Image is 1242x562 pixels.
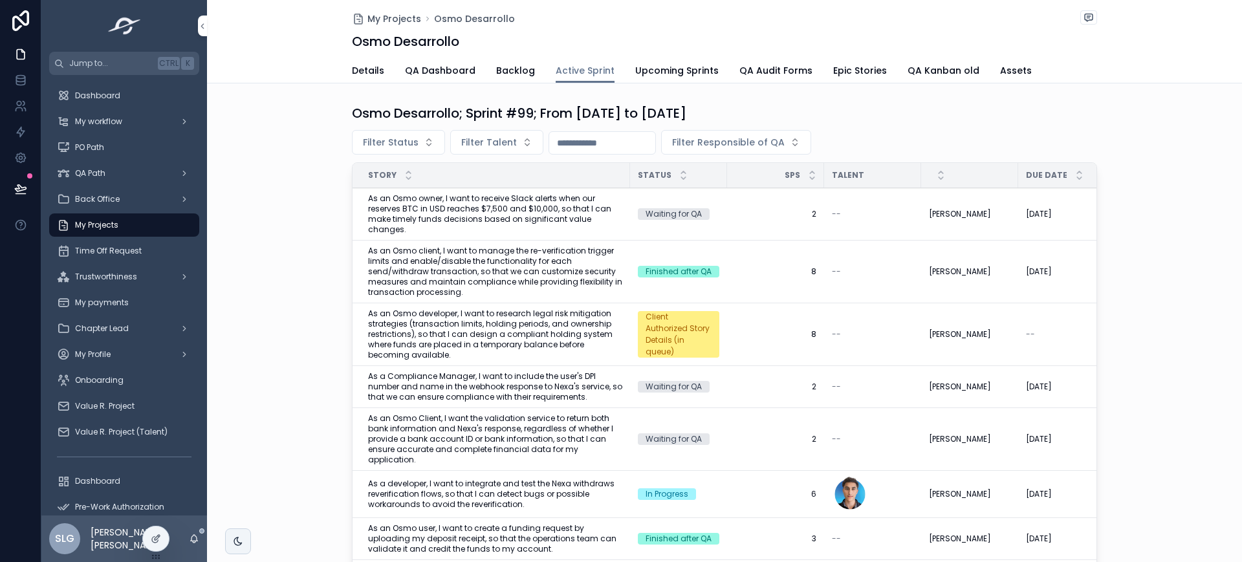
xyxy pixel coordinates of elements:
[405,64,475,77] span: QA Dashboard
[929,534,1010,544] a: [PERSON_NAME]
[49,394,199,418] a: Value R. Project
[69,58,153,69] span: Jump to...
[832,382,841,392] span: --
[352,12,421,25] a: My Projects
[1026,170,1067,180] span: Due Date
[929,209,1010,219] a: [PERSON_NAME]
[368,246,622,297] a: As an Osmo client, I want to manage the re-verification trigger limits and enable/disable the fun...
[363,136,419,149] span: Filter Status
[832,170,864,180] span: Talent
[49,110,199,133] a: My workflow
[785,170,800,180] span: SPs
[833,64,887,77] span: Epic Stories
[49,265,199,288] a: Trustworthiness
[352,32,459,50] h1: Osmo Desarrollo
[104,16,145,36] img: App logo
[75,502,164,512] span: Pre-Work Authorization
[832,266,913,277] a: --
[929,329,1010,340] a: [PERSON_NAME]
[49,188,199,211] a: Back Office
[496,64,535,77] span: Backlog
[929,266,1010,277] a: [PERSON_NAME]
[556,64,615,77] span: Active Sprint
[735,266,816,277] a: 8
[1026,329,1107,340] a: --
[929,489,991,499] span: [PERSON_NAME]
[49,470,199,493] a: Dashboard
[832,329,841,340] span: --
[735,209,816,219] span: 2
[368,170,397,180] span: Story
[832,266,841,277] span: --
[75,427,168,437] span: Value R. Project (Talent)
[735,489,816,499] span: 6
[1026,489,1052,499] span: [DATE]
[832,382,913,392] a: --
[75,323,129,334] span: Chapter Lead
[1026,434,1107,444] a: [DATE]
[832,534,913,544] a: --
[75,375,124,385] span: Onboarding
[638,208,719,220] a: Waiting for QA
[1026,382,1107,392] a: [DATE]
[158,57,180,70] span: Ctrl
[75,272,137,282] span: Trustworthiness
[1026,534,1052,544] span: [DATE]
[929,209,991,219] span: [PERSON_NAME]
[661,130,811,155] button: Select Button
[638,381,719,393] a: Waiting for QA
[75,194,120,204] span: Back Office
[1026,329,1035,340] span: --
[352,104,686,122] h1: Osmo Desarrollo; Sprint #99; From [DATE] to [DATE]
[735,382,816,392] span: 2
[929,489,1010,499] a: [PERSON_NAME]
[1026,534,1107,544] a: [DATE]
[1000,59,1032,85] a: Assets
[75,142,104,153] span: PO Path
[735,434,816,444] a: 2
[1026,209,1052,219] span: [DATE]
[638,311,719,358] a: Client Authorized Story Details (in queue)
[368,523,622,554] a: As an Osmo user, I want to create a funding request by uploading my deposit receipt, so that the ...
[638,266,719,277] a: Finished after QA
[635,64,719,77] span: Upcoming Sprints
[75,246,142,256] span: Time Off Request
[434,12,515,25] a: Osmo Desarrollo
[832,329,913,340] a: --
[739,64,812,77] span: QA Audit Forms
[1026,382,1052,392] span: [DATE]
[461,136,517,149] span: Filter Talent
[735,329,816,340] a: 8
[182,58,193,69] span: K
[368,308,622,360] a: As an Osmo developer, I want to research legal risk mitigation strategies (transaction limits, ho...
[75,168,105,178] span: QA Path
[635,59,719,85] a: Upcoming Sprints
[832,209,841,219] span: --
[929,266,991,277] span: [PERSON_NAME]
[75,349,111,360] span: My Profile
[556,59,615,83] a: Active Sprint
[49,369,199,392] a: Onboarding
[75,297,129,308] span: My payments
[49,162,199,185] a: QA Path
[646,381,702,393] div: Waiting for QA
[646,266,712,277] div: Finished after QA
[1026,266,1107,277] a: [DATE]
[75,116,122,127] span: My workflow
[49,343,199,366] a: My Profile
[49,52,199,75] button: Jump to...CtrlK
[368,371,622,402] span: As a Compliance Manager, I want to include the user's DPI number and name in the webhook response...
[929,382,1010,392] a: [PERSON_NAME]
[672,136,785,149] span: Filter Responsible of QA
[352,130,445,155] button: Select Button
[352,59,384,85] a: Details
[75,220,118,230] span: My Projects
[1026,489,1107,499] a: [DATE]
[75,401,135,411] span: Value R. Project
[368,193,622,235] a: As an Osmo owner, I want to receive Slack alerts when our reserves BTC in USD reaches $7,500 and ...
